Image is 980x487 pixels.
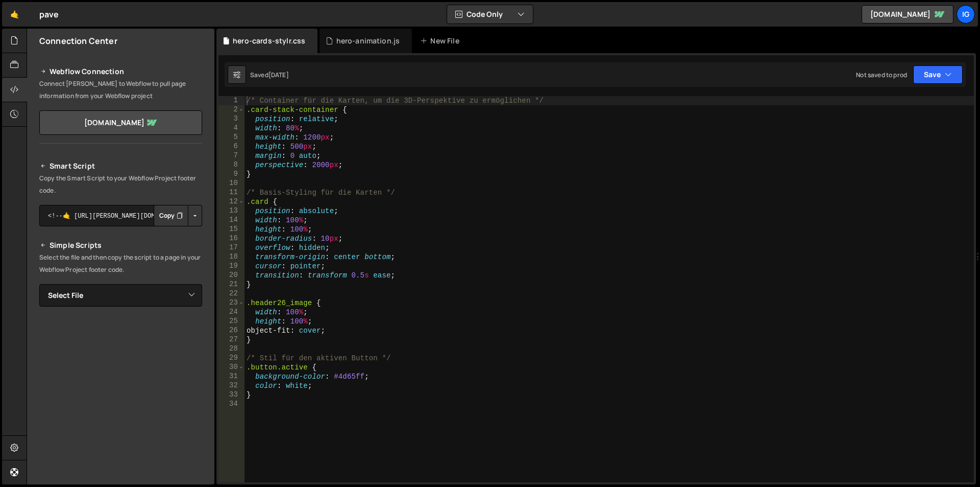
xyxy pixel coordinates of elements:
[39,239,202,251] h2: Simple Scripts
[218,390,244,400] div: 33
[218,335,244,344] div: 27
[218,298,244,308] div: 23
[2,2,27,27] a: 🤙
[336,36,400,46] div: hero-animation.js
[268,71,289,79] div: [DATE]
[218,252,244,262] div: 18
[233,36,305,46] div: hero-cards-stylr.css
[218,372,244,381] div: 31
[218,243,244,252] div: 17
[218,188,244,197] div: 11
[218,206,244,216] div: 13
[39,8,59,20] div: pave
[39,78,202,102] p: Connect [PERSON_NAME] to Webflow to pull page information from your Webflow project
[218,225,244,234] div: 15
[39,251,202,276] p: Select the file and then copy the script to a page in your Webflow Project footer code.
[218,216,244,225] div: 14
[250,71,289,79] div: Saved
[218,289,244,298] div: 22
[218,344,244,354] div: 28
[39,205,202,226] textarea: <!--🤙 [URL][PERSON_NAME][DOMAIN_NAME]> <script>document.addEventListener("DOMContentLoaded", func...
[218,271,244,280] div: 20
[856,71,907,79] div: Not saved to prod
[218,280,244,289] div: 21
[218,363,244,372] div: 30
[218,326,244,335] div: 26
[218,317,244,326] div: 25
[218,160,244,170] div: 8
[218,308,244,317] div: 24
[447,5,533,24] button: Code Only
[39,35,117,47] h2: Connection Center
[913,65,963,84] button: Save
[218,151,244,160] div: 7
[39,160,202,172] h2: Smart Script
[39,172,202,197] p: Copy the Smart Script to your Webflow Project footer code.
[218,262,244,271] div: 19
[39,65,202,78] h2: Webflow Connection
[218,234,244,243] div: 16
[218,381,244,390] div: 32
[218,133,244,142] div: 5
[218,197,244,206] div: 12
[218,170,244,179] div: 9
[154,205,188,226] button: Copy
[957,5,975,24] a: ig
[39,323,203,415] iframe: YouTube video player
[218,400,244,409] div: 34
[218,105,244,114] div: 2
[218,114,244,124] div: 3
[218,179,244,188] div: 10
[218,354,244,363] div: 29
[39,110,202,135] a: [DOMAIN_NAME]
[218,142,244,151] div: 6
[218,124,244,133] div: 4
[420,36,463,46] div: New File
[862,5,953,24] a: [DOMAIN_NAME]
[154,205,202,226] div: Button group with nested dropdown
[218,96,244,105] div: 1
